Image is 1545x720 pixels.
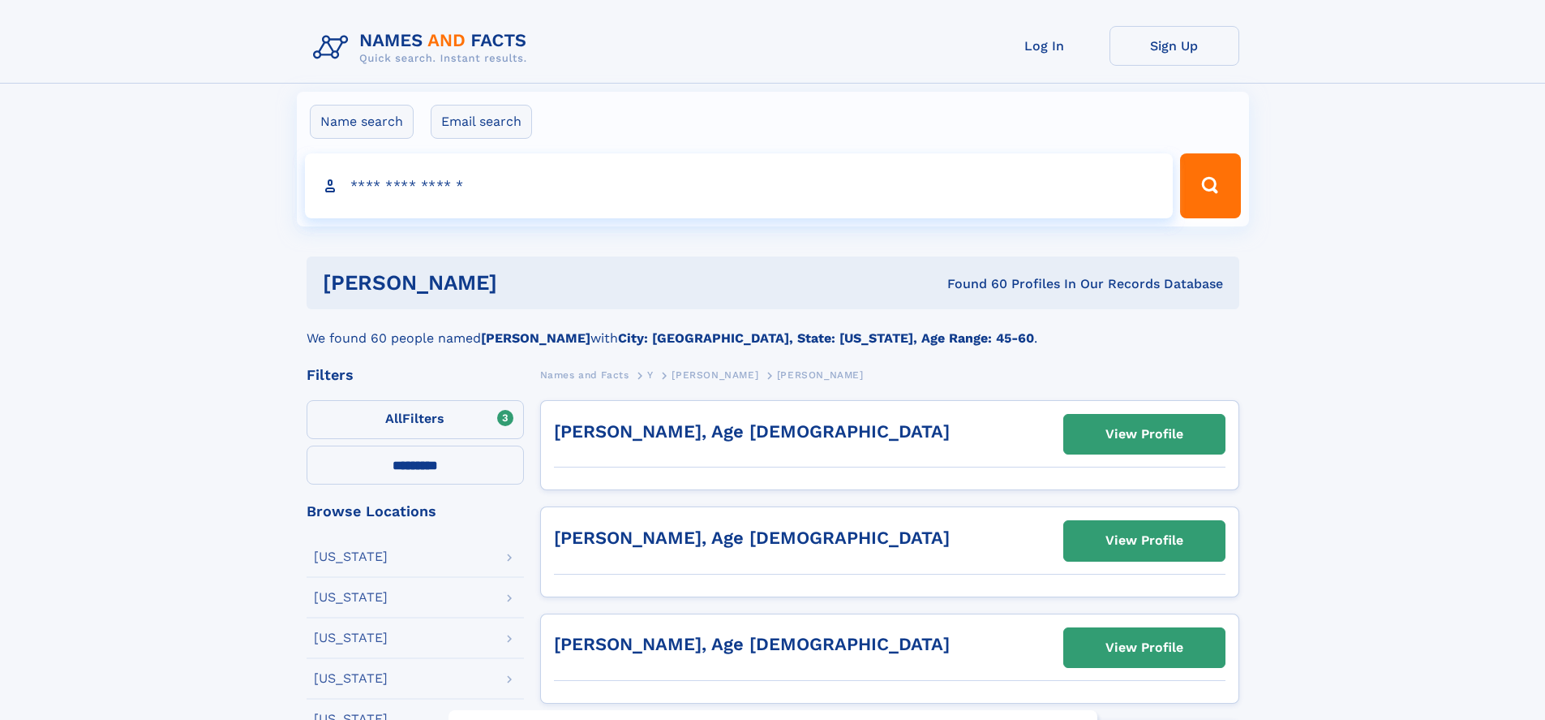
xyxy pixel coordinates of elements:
div: [US_STATE] [314,632,388,645]
span: Y [647,369,654,381]
div: Browse Locations [307,504,524,519]
div: View Profile [1105,629,1183,666]
a: [PERSON_NAME], Age [DEMOGRAPHIC_DATA] [554,634,950,654]
div: View Profile [1105,522,1183,559]
div: We found 60 people named with . [307,309,1239,348]
div: [US_STATE] [314,550,388,563]
a: Sign Up [1109,26,1239,66]
button: Search Button [1180,153,1240,218]
label: Email search [431,105,532,139]
a: [PERSON_NAME], Age [DEMOGRAPHIC_DATA] [554,421,950,442]
span: [PERSON_NAME] [672,369,758,381]
a: Y [647,364,654,385]
span: [PERSON_NAME] [777,369,864,381]
a: Log In [980,26,1109,66]
div: View Profile [1105,416,1183,453]
a: View Profile [1064,415,1225,454]
input: search input [305,153,1174,218]
a: [PERSON_NAME] [672,364,758,385]
h1: [PERSON_NAME] [323,273,723,293]
a: [PERSON_NAME], Age [DEMOGRAPHIC_DATA] [554,528,950,548]
b: [PERSON_NAME] [481,330,590,346]
img: Logo Names and Facts [307,26,540,70]
span: All [385,411,402,426]
label: Name search [310,105,414,139]
label: Filters [307,400,524,439]
div: Filters [307,368,524,382]
div: [US_STATE] [314,672,388,685]
a: View Profile [1064,521,1225,560]
a: View Profile [1064,628,1225,667]
a: Names and Facts [540,364,629,385]
div: Found 60 Profiles In Our Records Database [722,275,1223,293]
div: [US_STATE] [314,591,388,604]
b: City: [GEOGRAPHIC_DATA], State: [US_STATE], Age Range: 45-60 [618,330,1034,346]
